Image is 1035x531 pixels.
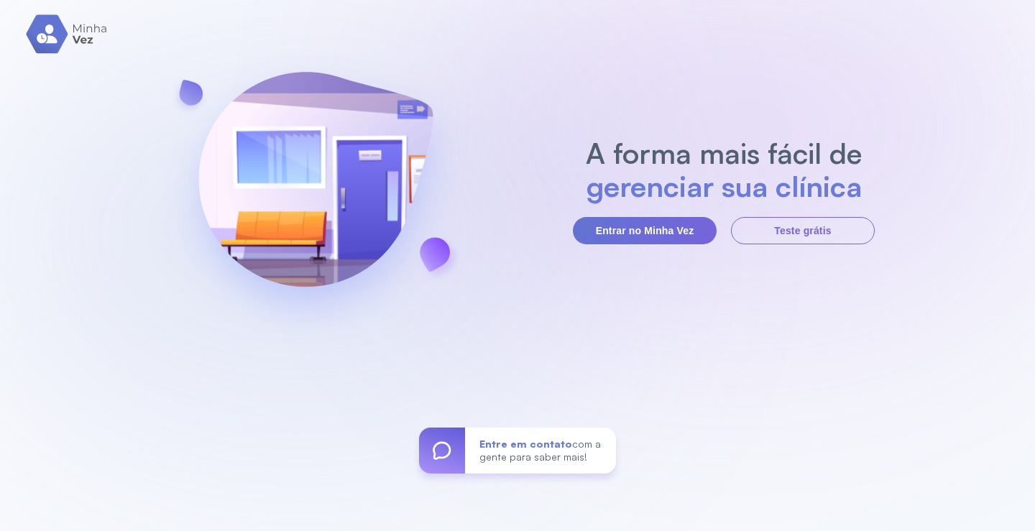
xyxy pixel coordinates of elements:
[579,137,870,170] h2: A forma mais fácil de
[731,217,875,244] button: Teste grátis
[465,428,616,474] div: com a gente para saber mais!
[479,438,572,450] span: Entre em contato
[573,217,717,244] button: Entrar no Minha Vez
[419,428,616,474] a: Entre em contatocom a gente para saber mais!
[26,14,109,54] img: logo.svg
[579,170,870,203] h2: gerenciar sua clínica
[160,34,471,346] img: banner-login.svg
